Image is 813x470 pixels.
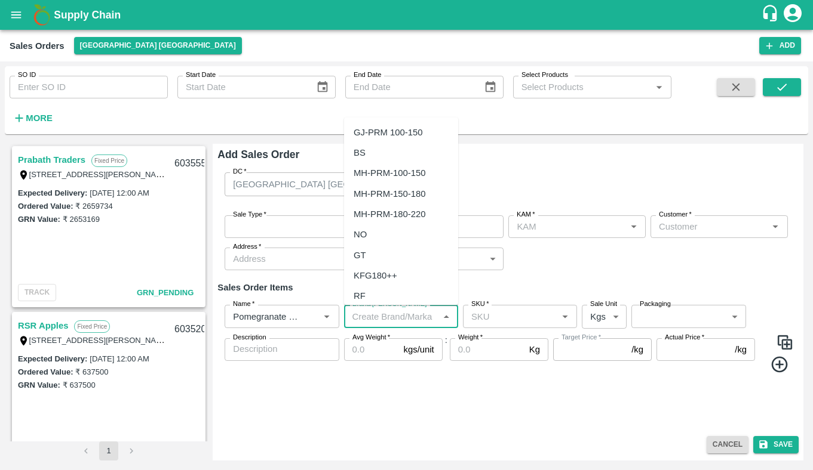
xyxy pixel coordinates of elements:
label: KAM [517,210,535,219]
div: : [217,295,799,382]
button: Choose date [311,76,334,98]
button: page 1 [99,441,118,460]
label: Avg Weight [352,333,390,342]
div: account of current user [782,2,803,27]
label: ₹ 2653169 [63,215,100,224]
button: Cancel [707,436,748,453]
div: 603520 [167,316,213,344]
button: Open [651,79,667,95]
label: ₹ 2659734 [75,202,112,211]
button: Add [759,37,801,54]
label: Weight [458,333,483,342]
label: [STREET_ADDRESS][PERSON_NAME] [29,169,170,179]
input: Customer [654,219,765,234]
p: Kg [529,343,540,356]
label: Select Products [521,70,568,80]
label: Customer [659,210,692,219]
label: SO ID [18,70,36,80]
div: MH-PRM-100-150 [354,166,425,180]
input: KAM [512,219,607,234]
label: Expected Delivery : [18,354,87,363]
button: Open [342,251,358,267]
div: NO [354,228,367,241]
input: Name [228,308,300,324]
p: /kg [631,343,643,356]
div: KFG180++ [354,268,397,282]
label: [STREET_ADDRESS][PERSON_NAME] [29,335,170,345]
button: Open [557,309,573,324]
label: Sale Type [233,210,266,219]
label: Actual Price [665,333,704,342]
label: ₹ 637500 [75,367,108,376]
label: Ordered Value: [18,367,73,376]
div: GT [354,248,366,261]
button: Close [438,309,454,324]
p: Kgs [590,310,606,323]
input: Create Brand/Marka [348,308,435,324]
div: RF [354,289,366,302]
div: customer-support [761,4,782,26]
label: Packaging [640,299,671,309]
input: 0.0 [344,338,399,361]
b: Supply Chain [54,9,121,21]
button: Open [626,219,642,234]
p: kgs/unit [404,343,434,356]
label: GRN Value: [18,215,60,224]
span: GRN_Pending [137,288,194,297]
button: More [10,108,56,128]
label: End Date [354,70,381,80]
button: open drawer [2,1,30,29]
label: DC [233,167,247,177]
label: Expected Delivery : [18,188,87,197]
button: Open [768,219,783,234]
strong: Sales Order Items [217,283,293,292]
strong: More [26,113,53,123]
input: Start Date [177,76,307,98]
div: MH-PRM-180-220 [354,207,425,220]
label: GRN Value: [18,381,60,389]
label: [DATE] 12:00 AM [90,188,149,197]
label: ₹ 637500 [63,381,96,389]
label: Start Date [186,70,216,80]
label: Description [233,333,266,342]
p: /kg [735,343,747,356]
div: MH-PRM-150-180 [354,187,425,200]
label: Ordered Value: [18,202,73,211]
button: Open [319,309,335,324]
button: Save [753,436,799,453]
label: SKU [471,299,489,309]
div: BS [354,146,366,159]
input: 0.0 [450,338,524,361]
p: Fixed Price [91,154,127,167]
div: Sales Orders [10,38,65,54]
img: logo [30,3,54,27]
button: Select DC [74,37,242,54]
input: Address [228,251,339,267]
div: GJ-PRM 100-150 [354,125,423,138]
p: [GEOGRAPHIC_DATA] [GEOGRAPHIC_DATA] [233,178,420,191]
input: End Date [345,76,475,98]
input: SKU [467,308,554,324]
label: [DATE] 12:00 AM [90,354,149,363]
h6: Add Sales Order [217,146,799,163]
nav: pagination navigation [75,441,143,460]
a: Prabath Traders [18,152,85,168]
a: RSR Apples [18,318,68,333]
img: CloneIcon [776,333,794,351]
button: Choose date [479,76,502,98]
label: Target Price [562,333,601,342]
a: Supply Chain [54,7,761,23]
label: Address [233,242,261,252]
label: Sale Unit [590,299,617,309]
div: 603555 [167,150,213,178]
input: Enter SO ID [10,76,168,98]
p: Fixed Price [74,320,110,333]
label: Name [233,299,254,309]
input: Select Products [517,79,648,95]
